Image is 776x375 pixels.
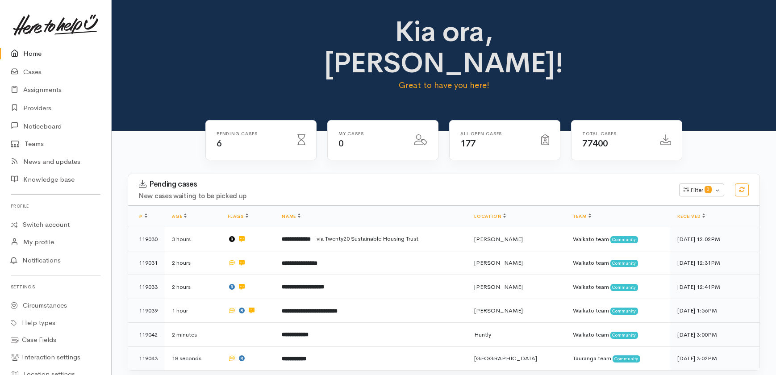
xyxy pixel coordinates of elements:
td: 119031 [128,251,165,275]
td: 119030 [128,227,165,251]
td: 2 minutes [165,323,221,347]
td: [DATE] 3:00PM [670,323,759,347]
a: Location [474,213,506,219]
span: 0 [338,138,344,149]
span: 0 [705,186,712,193]
span: 177 [460,138,476,149]
a: Received [677,213,705,219]
span: Community [610,260,638,267]
td: Waikato team [566,299,670,323]
h6: My cases [338,131,403,136]
span: Community [610,332,638,339]
h6: Total cases [582,131,650,136]
td: 2 hours [165,275,221,299]
td: Waikato team [566,227,670,251]
span: [PERSON_NAME] [474,283,523,291]
h6: All Open cases [460,131,530,136]
h6: Settings [11,281,100,293]
h6: Profile [11,200,100,212]
span: 6 [217,138,222,149]
span: Community [610,236,638,243]
span: Community [613,355,641,362]
a: Flags [228,213,248,219]
button: Filter0 [679,183,724,197]
h3: Pending cases [139,180,668,189]
h1: Kia ora, [PERSON_NAME]! [288,16,599,79]
td: 1 hour [165,299,221,323]
span: [PERSON_NAME] [474,307,523,314]
td: Waikato team [566,251,670,275]
a: Name [282,213,300,219]
span: - via Twenty20 Sustainable Housing Trust [312,235,418,242]
td: [DATE] 12:41PM [670,275,759,299]
p: Great to have you here! [288,79,599,92]
td: Tauranga team [566,346,670,370]
td: 119043 [128,346,165,370]
span: Community [610,284,638,291]
h4: New cases waiting to be picked up [139,192,668,200]
span: [PERSON_NAME] [474,235,523,243]
span: [GEOGRAPHIC_DATA] [474,354,537,362]
td: 3 hours [165,227,221,251]
td: 2 hours [165,251,221,275]
td: 119039 [128,299,165,323]
td: [DATE] 12:31PM [670,251,759,275]
a: # [139,213,147,219]
h6: Pending cases [217,131,287,136]
td: Waikato team [566,275,670,299]
td: 119033 [128,275,165,299]
td: 18 seconds [165,346,221,370]
span: Community [610,308,638,315]
span: 77400 [582,138,608,149]
td: Waikato team [566,323,670,347]
span: [PERSON_NAME] [474,259,523,267]
td: 119042 [128,323,165,347]
span: Huntly [474,331,491,338]
a: Age [172,213,187,219]
td: [DATE] 1:56PM [670,299,759,323]
a: Team [573,213,591,219]
td: [DATE] 3:02PM [670,346,759,370]
td: [DATE] 12:02PM [670,227,759,251]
